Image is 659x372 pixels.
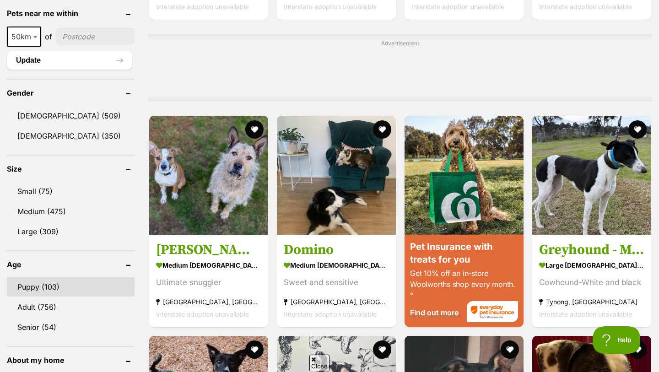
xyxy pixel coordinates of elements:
[156,310,249,318] span: Interstate adoption unavailable
[7,165,135,173] header: Size
[532,116,651,235] img: Greyhound - Moo - Greyhound Dog
[7,182,135,201] a: Small (75)
[284,3,377,11] span: Interstate adoption unavailable
[56,28,135,45] input: postcode
[7,202,135,221] a: Medium (475)
[245,340,264,359] button: favourite
[8,30,40,43] span: 50km
[7,126,135,146] a: [DEMOGRAPHIC_DATA] (350)
[7,51,132,70] button: Update
[156,3,249,11] span: Interstate adoption unavailable
[501,340,519,359] button: favourite
[539,3,632,11] span: Interstate adoption unavailable
[284,259,389,272] strong: medium [DEMOGRAPHIC_DATA] Dog
[7,318,135,337] a: Senior (54)
[7,260,135,269] header: Age
[539,241,644,259] h3: Greyhound - Moo
[284,310,377,318] span: Interstate adoption unavailable
[284,241,389,259] h3: Domino
[539,259,644,272] strong: large [DEMOGRAPHIC_DATA] Dog
[148,34,652,101] div: Advertisement
[539,296,644,308] strong: Tynong, [GEOGRAPHIC_DATA]
[7,9,135,17] header: Pets near me within
[628,120,647,139] button: favourite
[593,326,641,354] iframe: Help Scout Beacon - Open
[156,296,261,308] strong: [GEOGRAPHIC_DATA], [GEOGRAPHIC_DATA]
[411,3,504,11] span: Interstate adoption unavailable
[7,297,135,317] a: Adult (756)
[156,241,261,259] h3: [PERSON_NAME]
[539,276,644,289] div: Cowhound-White and black
[149,234,268,327] a: [PERSON_NAME] medium [DEMOGRAPHIC_DATA] Dog Ultimate snuggler [GEOGRAPHIC_DATA], [GEOGRAPHIC_DATA...
[539,310,632,318] span: Interstate adoption unavailable
[532,234,651,327] a: Greyhound - Moo large [DEMOGRAPHIC_DATA] Dog Cowhound-White and black Tynong, [GEOGRAPHIC_DATA] I...
[156,259,261,272] strong: medium [DEMOGRAPHIC_DATA] Dog
[277,234,396,327] a: Domino medium [DEMOGRAPHIC_DATA] Dog Sweet and sensitive [GEOGRAPHIC_DATA], [GEOGRAPHIC_DATA] Int...
[7,27,41,47] span: 50km
[284,276,389,289] div: Sweet and sensitive
[7,222,135,241] a: Large (309)
[7,277,135,297] a: Puppy (103)
[7,89,135,97] header: Gender
[156,276,261,289] div: Ultimate snuggler
[245,120,264,139] button: favourite
[373,120,391,139] button: favourite
[373,340,391,359] button: favourite
[149,116,268,235] img: Norman Nerf - Jack Russell Terrier x Border Collie x Staffordshire Bull Terrier Dog
[284,296,389,308] strong: [GEOGRAPHIC_DATA], [GEOGRAPHIC_DATA]
[7,106,135,125] a: [DEMOGRAPHIC_DATA] (509)
[7,356,135,364] header: About my home
[309,355,329,371] span: Close
[45,31,52,42] span: of
[277,116,396,235] img: Domino - Jack Russell Terrier x Border Collie x Staffordshire Bull Terrier Dog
